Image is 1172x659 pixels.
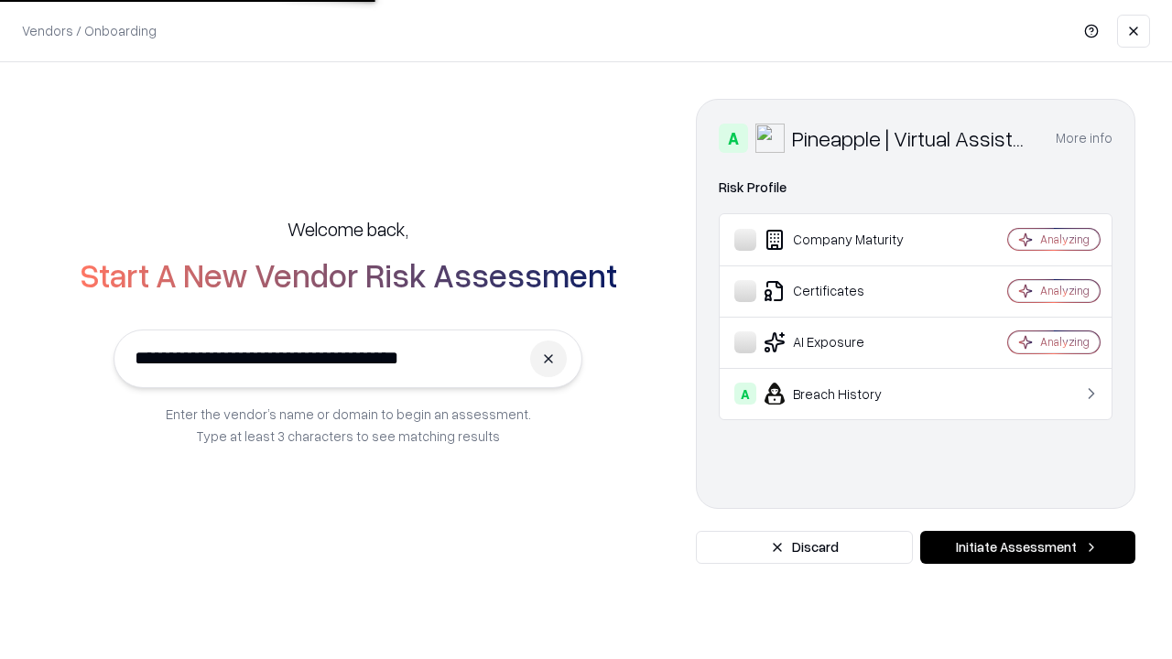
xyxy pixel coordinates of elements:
[288,216,408,242] h5: Welcome back,
[734,331,953,353] div: AI Exposure
[719,177,1112,199] div: Risk Profile
[734,383,953,405] div: Breach History
[1040,232,1090,247] div: Analyzing
[719,124,748,153] div: A
[792,124,1034,153] div: Pineapple | Virtual Assistant Agency
[734,280,953,302] div: Certificates
[1040,334,1090,350] div: Analyzing
[920,531,1135,564] button: Initiate Assessment
[1040,283,1090,298] div: Analyzing
[80,256,617,293] h2: Start A New Vendor Risk Assessment
[166,403,531,447] p: Enter the vendor’s name or domain to begin an assessment. Type at least 3 characters to see match...
[1056,122,1112,155] button: More info
[22,21,157,40] p: Vendors / Onboarding
[734,229,953,251] div: Company Maturity
[696,531,913,564] button: Discard
[755,124,785,153] img: Pineapple | Virtual Assistant Agency
[734,383,756,405] div: A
